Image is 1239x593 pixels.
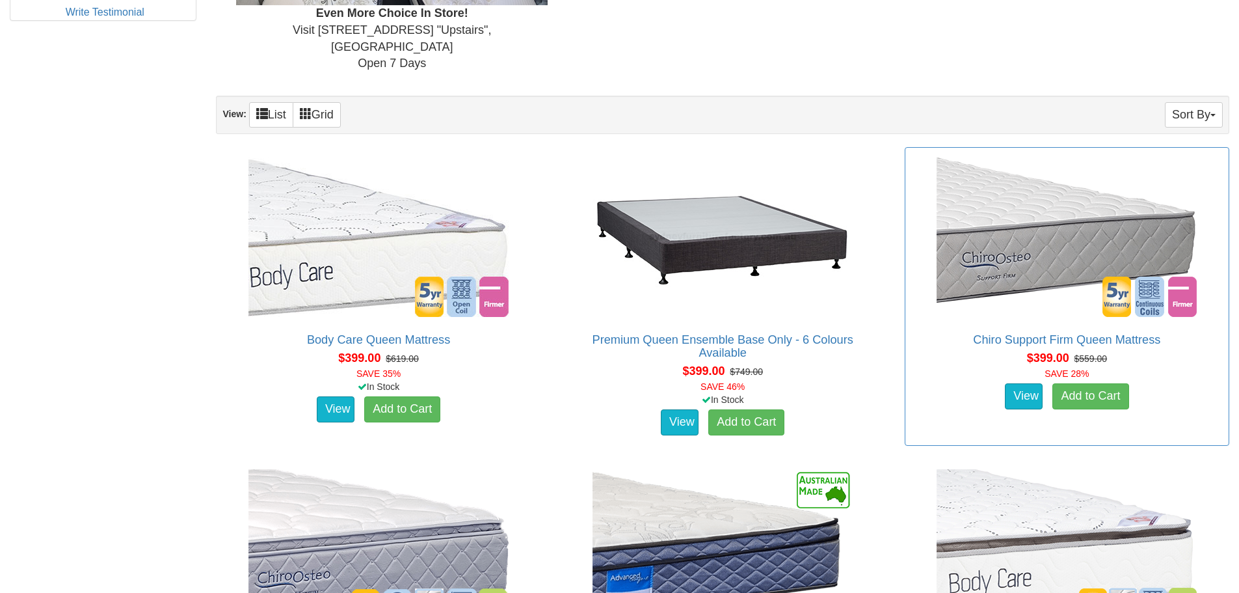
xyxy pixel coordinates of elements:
img: Chiro Support Firm Queen Mattress [933,154,1200,320]
font: SAVE 46% [700,381,745,392]
button: Sort By [1165,102,1223,128]
div: In Stock [213,380,543,393]
div: In Stock [558,393,888,406]
font: SAVE 28% [1045,368,1089,379]
a: Write Testimonial [66,7,144,18]
del: $559.00 [1074,353,1108,364]
span: $399.00 [682,365,725,378]
a: Add to Cart [1052,383,1128,409]
a: Grid [293,102,341,128]
a: View [1005,383,1043,409]
b: Even More Choice In Store! [316,7,468,20]
img: Premium Queen Ensemble Base Only - 6 Colours Available [589,154,856,320]
a: Add to Cart [708,409,784,435]
a: View [317,396,354,422]
font: SAVE 35% [356,368,401,379]
del: $619.00 [386,353,419,364]
a: Chiro Support Firm Queen Mattress [973,333,1160,346]
del: $749.00 [730,366,763,377]
a: Add to Cart [364,396,440,422]
a: Body Care Queen Mattress [307,333,450,346]
strong: View: [222,109,246,119]
span: $399.00 [338,352,380,365]
a: View [661,409,699,435]
span: $399.00 [1027,352,1069,365]
img: Body Care Queen Mattress [245,154,512,320]
a: Premium Queen Ensemble Base Only - 6 Colours Available [593,333,853,359]
a: List [249,102,293,128]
